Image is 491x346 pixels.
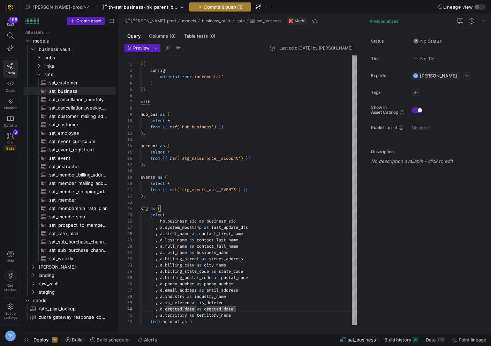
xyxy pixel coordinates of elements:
[33,4,83,10] span: [PERSON_NAME]-prod
[124,168,132,174] div: 18
[221,124,224,130] span: }
[124,212,132,218] div: 25
[182,18,196,23] span: models
[24,221,116,229] a: sat_prospect_to_member_conversion​​​​​​​​​​
[245,187,248,193] span: }
[160,225,163,230] span: a
[24,246,116,254] div: Press SPACE to select this row.
[155,256,158,262] span: ,
[24,28,116,37] div: Press SPACE to select this row.
[49,163,108,171] span: sat_instructor​​​​​​​​​​
[124,256,132,262] div: 32
[24,196,116,204] div: Press SPACE to select this row.
[24,45,116,53] div: Press SPACE to select this row.
[124,74,132,80] div: 3
[124,231,132,237] div: 28
[165,174,167,180] span: (
[72,337,83,343] span: Build
[24,145,116,154] div: Press SPACE to select this row.
[24,187,116,196] div: Press SPACE to select this row.
[371,105,398,115] span: Show in Asset Catalog
[24,95,116,104] div: Press SPACE to select this row.
[150,212,165,218] span: select
[24,162,116,171] div: Press SPACE to select this row.
[371,56,406,61] span: Tier
[165,250,187,255] span: full_name
[49,246,108,254] span: sat_sub_purchase_channel_weekly_forecast​​​​​​​​​​
[24,137,116,145] div: Press SPACE to select this row.
[127,34,141,38] span: Query
[24,171,116,179] a: sat_member_billing_address​​​​​​​​​​
[124,218,132,224] div: 26
[124,180,132,187] div: 20
[141,162,143,167] span: )
[141,130,143,136] span: )
[24,246,116,254] a: sat_sub_purchase_channel_weekly_forecast​​​​​​​​​​
[39,263,115,271] span: [PERSON_NAME]
[49,79,108,87] span: sal_customer​​​​​​​​​​
[24,87,116,95] a: sat_business​​​​​​​​​​
[219,124,221,130] span: }
[165,218,167,224] span: .
[199,231,243,236] span: contact_first_name
[24,221,116,229] div: Press SPACE to select this row.
[245,156,248,161] span: }
[3,130,18,154] a: PRsBeta3
[206,218,236,224] span: business_sid
[49,104,108,112] span: sat_cancellation_weekly_forecast​​​​​​​​​​
[150,206,155,211] span: as
[24,204,116,212] div: Press SPACE to select this row.
[33,296,115,304] span: seeds
[144,337,157,343] span: Alerts
[411,54,438,63] button: No tierNo Tier
[150,156,160,161] span: from
[124,118,132,124] div: 10
[141,174,155,180] span: events
[24,254,116,263] a: sat_weekly​​​​​​​​​​
[24,120,116,129] a: sat_customer​​​​​​​​​​
[124,205,132,212] div: 24
[124,193,132,199] div: 22
[197,250,228,255] span: business_name
[124,86,132,92] div: 5
[67,17,105,25] button: Create asset
[39,45,115,53] span: business_vault
[24,154,116,162] a: sat_event​​​​​​​​​​
[371,73,406,78] span: Experts
[39,313,108,321] span: zuora_gateway_response_codes​​​​​​
[371,90,406,95] span: Tags
[413,38,442,44] span: No Status
[124,199,132,205] div: 23
[180,17,198,25] button: models
[135,334,160,346] button: Alerts
[49,204,108,212] span: sat_membership_rate_plan​​​​​​​​​​
[24,238,116,246] div: Press SPACE to select this row.
[3,60,18,78] a: Editor
[124,243,132,249] div: 30
[6,88,15,92] span: Code
[257,18,281,23] span: sat_business
[200,17,232,25] button: business_vault
[160,243,163,249] span: a
[241,156,243,161] span: )
[197,243,238,249] span: contact_full_name
[243,187,245,193] span: }
[24,171,116,179] div: Press SPACE to select this row.
[459,337,486,343] span: Point lineage
[24,145,116,154] a: sat_event_registrant​​​​​​​​​​
[25,30,44,35] div: All assets
[24,196,116,204] a: sat_member​​​​​​​​​​
[108,4,178,10] span: th-sat_business-lnk_parent_business
[4,106,17,110] span: Monitor
[3,113,18,130] a: Catalog
[133,46,150,51] span: Preview
[24,87,116,95] div: Press SPACE to select this row.
[155,237,158,243] span: ,
[177,156,180,161] span: (
[384,337,411,343] span: Build history
[4,123,17,127] span: Catalog
[3,329,18,343] button: TH
[163,231,165,236] span: .
[124,80,132,86] div: 4
[165,225,202,230] span: system_modstamp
